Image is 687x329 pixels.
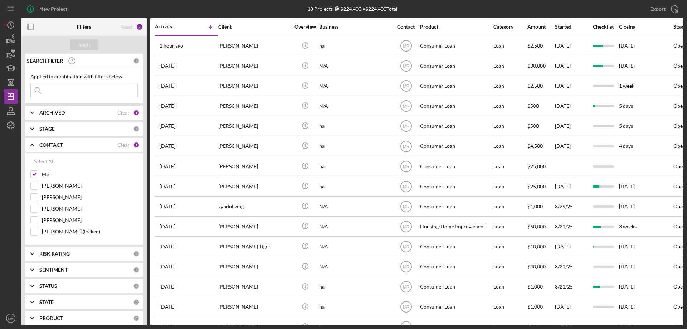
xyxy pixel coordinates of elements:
[403,265,409,270] text: MR
[527,143,543,149] span: $4,500
[393,24,419,30] div: Contact
[21,2,74,16] button: New Project
[619,243,635,250] time: [DATE]
[319,57,391,76] div: N/A
[555,197,587,216] div: 8/29/25
[619,83,634,89] time: 1 week
[319,117,391,136] div: na
[619,284,635,290] time: [DATE]
[133,267,140,273] div: 0
[4,311,18,325] button: MR
[650,2,666,16] div: Export
[527,304,543,310] span: $1,000
[493,217,527,236] div: Loan
[218,57,290,76] div: [PERSON_NAME]
[133,110,140,116] div: 1
[403,224,409,229] text: MR
[493,77,527,96] div: Loan
[319,237,391,256] div: N/A
[42,228,138,235] label: [PERSON_NAME] (locked)
[420,24,492,30] div: Product
[218,117,290,136] div: [PERSON_NAME]
[619,203,635,209] time: [DATE]
[493,137,527,156] div: Loan
[117,110,130,116] div: Clear
[619,24,673,30] div: Closing
[218,157,290,176] div: [PERSON_NAME]
[527,123,539,129] span: $500
[39,267,68,273] b: SENTIMENT
[555,177,587,196] div: [DATE]
[403,144,409,149] text: MR
[527,103,539,109] span: $500
[420,57,492,76] div: Consumer Loan
[39,251,70,257] b: RISK RATING
[39,2,67,16] div: New Project
[420,117,492,136] div: Consumer Loan
[420,77,492,96] div: Consumer Loan
[527,203,543,209] span: $1,000
[160,284,175,290] time: 2025-08-21 16:33
[555,24,587,30] div: Started
[133,58,140,64] div: 0
[333,6,361,12] div: $224,400
[39,299,54,305] b: STATE
[319,277,391,296] div: na
[319,177,391,196] div: na
[527,243,546,250] span: $10,000
[555,37,587,55] div: [DATE]
[555,257,587,276] div: 8/21/25
[619,263,635,270] time: [DATE]
[619,63,635,69] time: [DATE]
[30,154,58,169] button: Select All
[319,97,391,116] div: N/A
[588,24,618,30] div: Checklist
[42,171,138,178] label: Me
[218,24,290,30] div: Client
[403,64,409,69] text: MR
[319,197,391,216] div: N/A
[527,263,546,270] span: $40,000
[120,24,132,30] div: Reset
[77,24,91,30] b: Filters
[420,197,492,216] div: Consumer Loan
[133,315,140,321] div: 0
[403,245,409,250] text: MR
[555,57,587,76] div: [DATE]
[403,184,409,189] text: MR
[527,63,546,69] span: $30,000
[218,197,290,216] div: kyndol king
[42,217,138,224] label: [PERSON_NAME]
[218,177,290,196] div: [PERSON_NAME]
[133,126,140,132] div: 0
[403,164,409,169] text: MR
[319,157,391,176] div: na
[555,137,587,156] div: [DATE]
[493,57,527,76] div: Loan
[527,284,543,290] span: $1,000
[218,257,290,276] div: [PERSON_NAME]
[420,237,492,256] div: Consumer Loan
[319,77,391,96] div: N/A
[555,297,587,316] div: [DATE]
[160,164,175,169] time: 2025-09-05 15:05
[403,285,409,290] text: MR
[420,97,492,116] div: Consumer Loan
[619,43,635,49] time: [DATE]
[493,177,527,196] div: Loan
[493,117,527,136] div: Loan
[555,237,587,256] div: [DATE]
[117,142,130,148] div: Clear
[42,182,138,189] label: [PERSON_NAME]
[160,123,175,129] time: 2025-09-10 11:31
[643,2,683,16] button: Export
[218,137,290,156] div: [PERSON_NAME]
[8,316,14,320] text: MR
[133,283,140,289] div: 0
[420,137,492,156] div: Consumer Loan
[403,84,409,89] text: MR
[160,103,175,109] time: 2025-09-10 21:04
[78,39,91,50] div: Apply
[70,39,98,50] button: Apply
[34,154,55,169] div: Select All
